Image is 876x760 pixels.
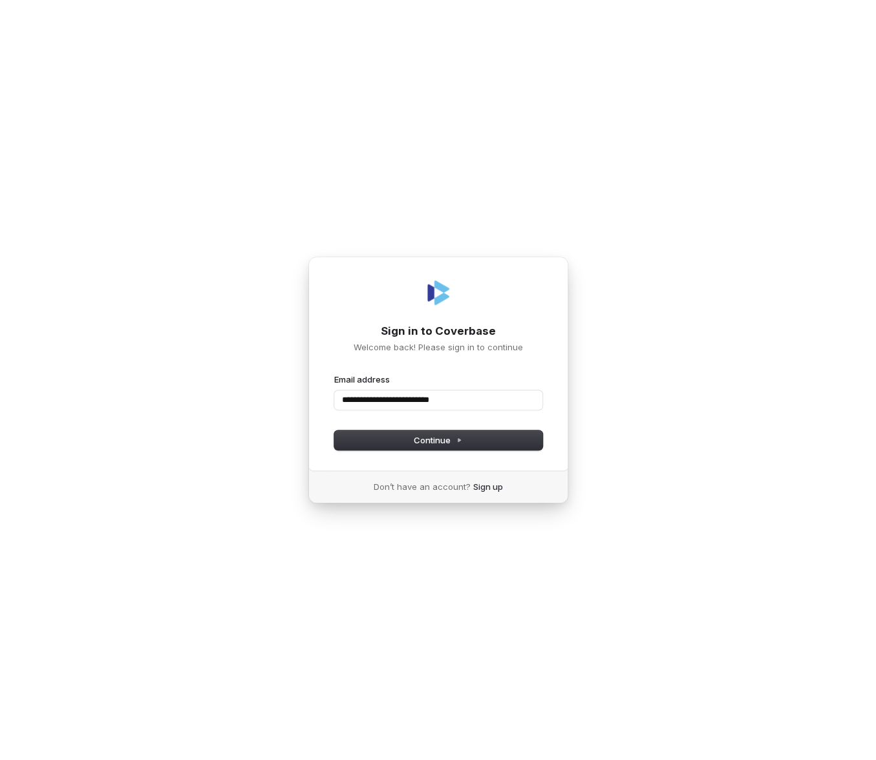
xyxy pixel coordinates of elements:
label: Email address [334,374,390,385]
p: Welcome back! Please sign in to continue [334,341,542,353]
img: Coverbase [423,277,454,308]
h1: Sign in to Coverbase [334,324,542,339]
span: Don’t have an account? [374,481,471,492]
span: Continue [414,434,462,446]
a: Sign up [473,481,503,492]
button: Continue [334,430,542,450]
